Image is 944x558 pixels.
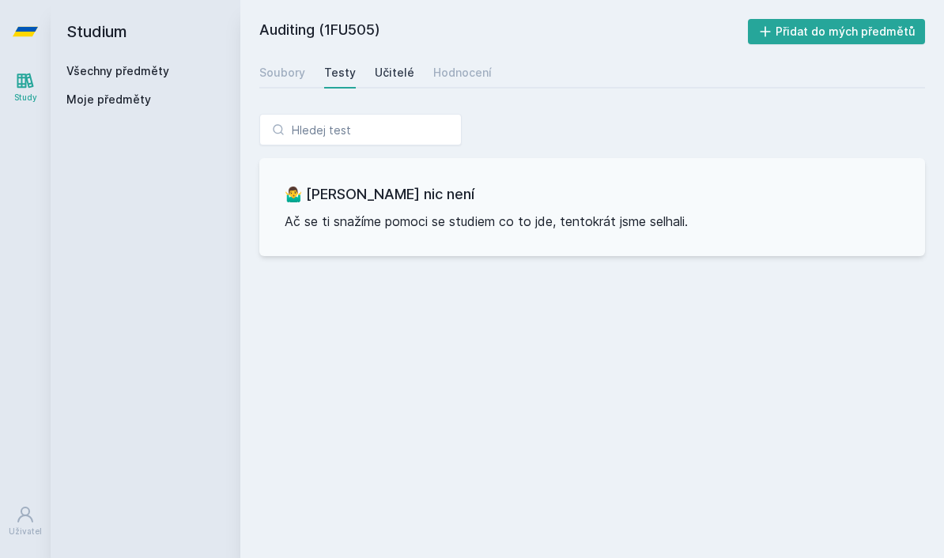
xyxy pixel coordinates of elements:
div: Hodnocení [433,65,492,81]
a: Všechny předměty [66,64,169,77]
input: Hledej test [259,114,462,145]
a: Uživatel [3,497,47,545]
a: Study [3,63,47,111]
div: Uživatel [9,526,42,537]
div: Soubory [259,65,305,81]
h2: Auditing (1FU505) [259,19,748,44]
a: Učitelé [375,57,414,89]
span: Moje předměty [66,92,151,107]
button: Přidat do mých předmětů [748,19,926,44]
h3: 🤷‍♂️ [PERSON_NAME] nic není [285,183,900,205]
p: Ač se ti snažíme pomoci se studiem co to jde, tentokrát jsme selhali. [285,212,900,231]
div: Study [14,92,37,104]
a: Hodnocení [433,57,492,89]
a: Soubory [259,57,305,89]
div: Učitelé [375,65,414,81]
a: Testy [324,57,356,89]
div: Testy [324,65,356,81]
